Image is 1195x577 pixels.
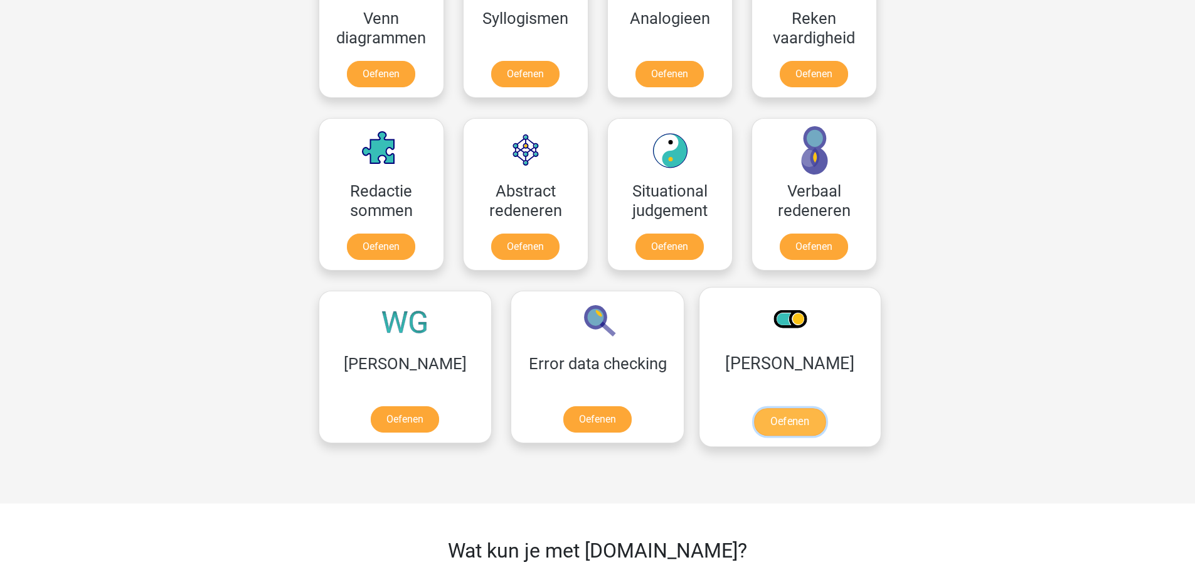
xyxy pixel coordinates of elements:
[563,406,632,433] a: Oefenen
[780,234,848,260] a: Oefenen
[780,61,848,87] a: Oefenen
[491,61,560,87] a: Oefenen
[356,539,839,563] h2: Wat kun je met [DOMAIN_NAME]?
[347,234,415,260] a: Oefenen
[371,406,439,433] a: Oefenen
[491,234,560,260] a: Oefenen
[754,408,826,436] a: Oefenen
[635,61,704,87] a: Oefenen
[635,234,704,260] a: Oefenen
[347,61,415,87] a: Oefenen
